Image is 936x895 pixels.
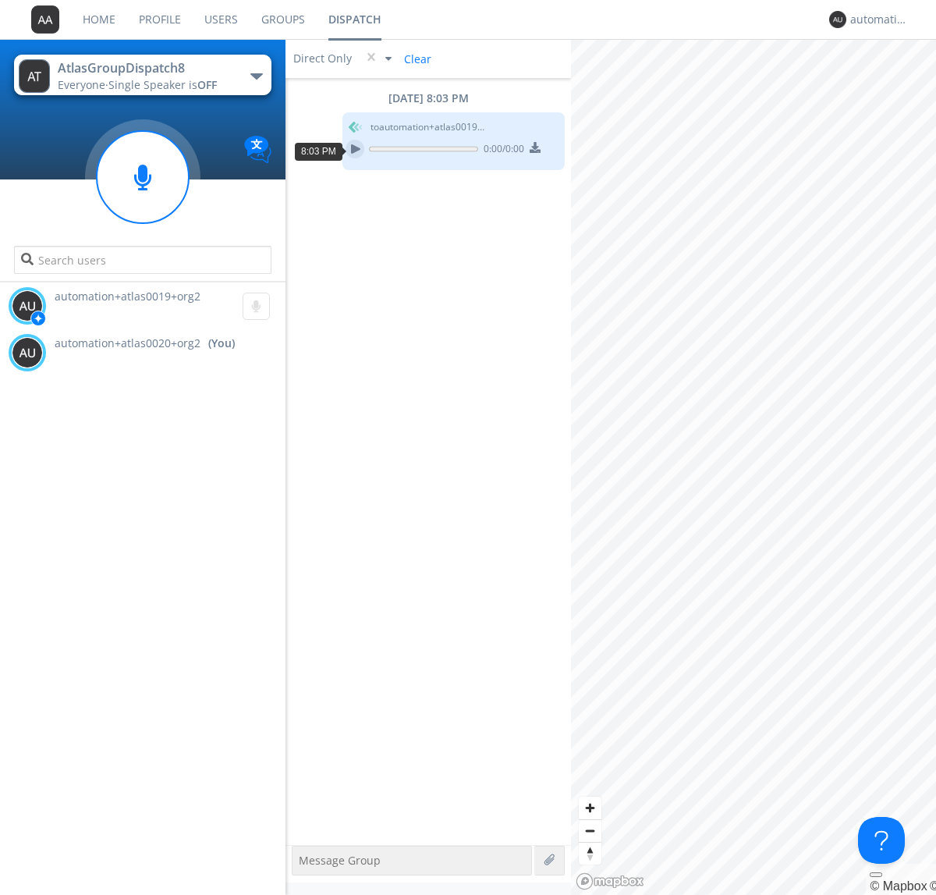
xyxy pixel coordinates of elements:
span: 8:03 PM [301,146,336,157]
button: Reset bearing to north [579,842,601,865]
button: Zoom out [579,819,601,842]
img: 373638.png [829,11,846,28]
div: Everyone · [58,77,233,93]
span: 0:00 / 0:00 [478,142,524,159]
button: AtlasGroupDispatch8Everyone·Single Speaker isOFF [14,55,271,95]
img: 373638.png [12,290,43,321]
div: (You) [208,336,235,351]
button: Zoom in [579,797,601,819]
img: caret-down-sm.svg [385,57,392,61]
span: automation+atlas0019+org2 [55,289,200,304]
a: Mapbox [870,879,927,893]
img: Translation enabled [244,136,271,163]
span: Reset bearing to north [579,843,601,865]
iframe: Toggle Customer Support [858,817,905,864]
span: Clear [395,47,438,70]
span: Single Speaker is [108,77,217,92]
a: Mapbox logo [576,872,644,890]
img: 373638.png [31,5,59,34]
span: automation+atlas0020+org2 [55,336,200,351]
div: [DATE] 8:03 PM [285,91,571,106]
div: automation+atlas0020+org2 [850,12,909,27]
span: Zoom out [579,820,601,842]
div: AtlasGroupDispatch8 [58,59,233,77]
img: 373638.png [19,59,50,93]
span: OFF [197,77,217,92]
input: Search users [14,246,271,274]
div: Direct Only [293,51,356,66]
button: Toggle attribution [870,872,882,877]
span: to automation+atlas0019+org2 [370,120,487,134]
img: download media button [530,142,541,153]
img: 373638.png [12,337,43,368]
